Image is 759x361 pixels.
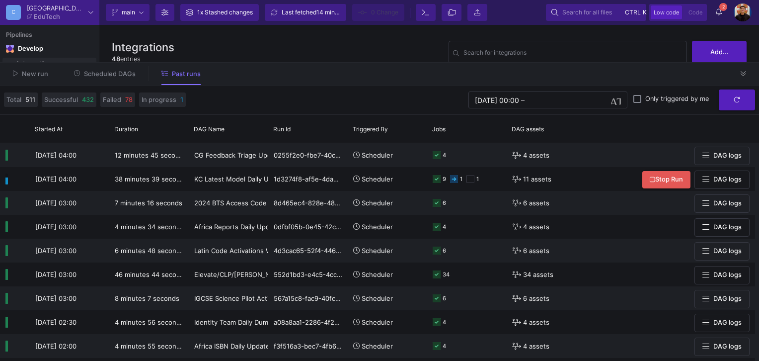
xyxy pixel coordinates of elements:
input: End datetime [527,96,592,104]
img: bg52tvgs8dxfpOhHYAd0g09LCcAxm85PnUXHwHyc.png [734,3,752,21]
button: Last fetched14 minutes ago [265,4,346,21]
span: Successful [44,95,78,104]
span: 6 minutes 48 seconds [115,247,184,255]
div: [GEOGRAPHIC_DATA] [27,5,84,11]
input: Start datetime [475,96,519,104]
div: 4 [443,335,446,358]
div: 552d1bd3-e4c5-4cc0-a7e8-4511a03d36ce [268,263,348,286]
button: 2 [710,4,728,21]
span: KC Latest Model Daily Update [194,175,287,183]
span: Total [6,95,21,104]
span: DAG logs [713,247,742,255]
span: main [122,5,135,20]
span: [DATE] 03:00 [35,294,76,302]
div: 4d3cac65-52f4-446b-bd53-0f33a8ec671d [268,239,348,263]
button: DAG logs [694,171,750,189]
a: Integrations [2,58,96,71]
button: Search for all filesctrlk [546,4,646,21]
span: 511 [25,95,35,104]
button: DAG logs [694,266,750,284]
button: Scheduled DAGs [62,66,148,82]
span: Jobs [432,125,446,133]
span: New run [22,70,48,78]
span: 432 [82,95,94,104]
span: Scheduler [362,199,393,207]
div: a08a8aa1-2286-4f28-ba26-a840fcc0e835 [268,310,348,334]
span: Scheduler [362,318,393,326]
span: Triggered By [353,125,388,133]
button: Code [685,5,705,19]
button: DAG logs [694,194,750,213]
span: DAG logs [713,223,742,231]
span: 11 assets [523,168,551,191]
span: Stop Run [650,176,683,183]
button: Add... [692,41,747,64]
div: C [6,5,21,20]
span: – [521,96,525,104]
div: 0dfbf05b-0e45-42c2-90c5-bf662d60eb1a [268,215,348,239]
span: 34 assets [523,263,553,286]
span: 7 minutes 16 seconds [115,199,182,207]
span: 6 assets [523,191,549,215]
span: 2024 BTS Access Code Activations [194,199,303,207]
span: Past runs [172,70,201,78]
span: [DATE] 03:00 [35,199,76,207]
div: 9 [443,168,446,191]
span: Africa Reports Daily Update [194,223,280,231]
span: Low code [654,9,679,16]
span: 78 [125,95,133,104]
span: Identity Team Daily Dumps [194,318,276,326]
span: 46 minutes 44 seconds [115,271,188,278]
div: 0255f2e0-fbe7-40c5-bb27-f1dd08a26209 [268,143,348,167]
span: 4 assets [523,215,549,239]
span: DAG logs [713,199,742,207]
span: 2 [719,3,727,11]
div: entries [112,54,174,64]
button: DAG logs [694,290,750,308]
span: Scheduler [362,223,393,231]
button: Stop Run [642,171,690,188]
div: 34 [443,263,450,286]
span: IGCSE Science Pilot Activations [194,294,291,302]
div: 1 [460,168,462,191]
button: New run [1,66,60,82]
span: [DATE] 03:00 [35,247,76,255]
div: 1x Stashed changes [197,5,253,20]
span: 4 minutes 55 seconds [115,342,184,350]
span: DAG logs [713,319,742,326]
span: Scheduler [362,151,393,159]
span: 14 minutes ago [316,8,359,16]
span: [DATE] 04:00 [35,175,76,183]
input: Search for name, tables, ... [463,50,683,58]
span: Scheduled DAGs [84,70,136,78]
div: 567a15c8-fac9-40fc-8166-e3a4344e1318 [268,286,348,310]
span: Failed [103,95,121,104]
span: DAG logs [713,176,742,183]
span: Africa ISBN Daily Update [194,342,270,350]
button: 1x Stashed changes [180,4,259,21]
img: Navigation icon [6,45,14,53]
span: Elevate/CLP/[PERSON_NAME] Reports Monthly Update [194,271,366,278]
span: 6 assets [523,239,549,263]
span: Run Id [273,125,291,133]
div: Develop [18,45,33,53]
div: 1d3274f8-af5e-4dab-804a-474b5602cfec [268,167,348,191]
span: Scheduler [362,294,393,302]
span: 4 assets [523,144,549,167]
button: DAG logs [694,147,750,165]
button: In progress1 [139,92,186,107]
button: main [106,4,150,21]
span: In progress [142,95,176,104]
span: 38 minutes 39 seconds [115,175,188,183]
span: ctrl [625,6,641,18]
span: DAG logs [713,271,742,278]
span: DAG logs [713,343,742,350]
span: [DATE] 02:00 [35,342,76,350]
button: Past runs [150,66,213,82]
span: 4 minutes 34 seconds [115,223,184,231]
span: 4 minutes 56 seconds [115,318,184,326]
span: 1 [180,95,183,104]
button: ctrlk [622,6,641,18]
div: 6 [443,239,446,263]
button: Failed78 [100,92,135,107]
